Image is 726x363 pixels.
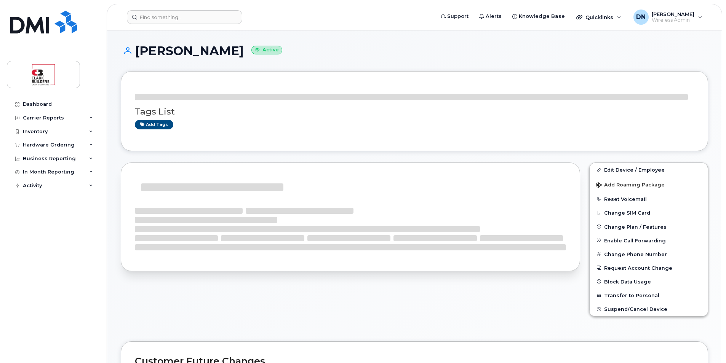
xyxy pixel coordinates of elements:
[590,302,708,316] button: Suspend/Cancel Device
[590,288,708,302] button: Transfer to Personal
[590,163,708,177] a: Edit Device / Employee
[121,44,708,57] h1: [PERSON_NAME]
[251,46,282,54] small: Active
[590,275,708,288] button: Block Data Usage
[590,206,708,220] button: Change SIM Card
[135,120,173,129] a: Add tags
[590,192,708,206] button: Reset Voicemail
[604,237,666,243] span: Enable Call Forwarding
[604,306,667,312] span: Suspend/Cancel Device
[590,261,708,275] button: Request Account Change
[590,247,708,261] button: Change Phone Number
[135,107,694,116] h3: Tags List
[590,234,708,247] button: Enable Call Forwarding
[590,177,708,192] button: Add Roaming Package
[590,220,708,234] button: Change Plan / Features
[604,224,667,229] span: Change Plan / Features
[596,182,665,189] span: Add Roaming Package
